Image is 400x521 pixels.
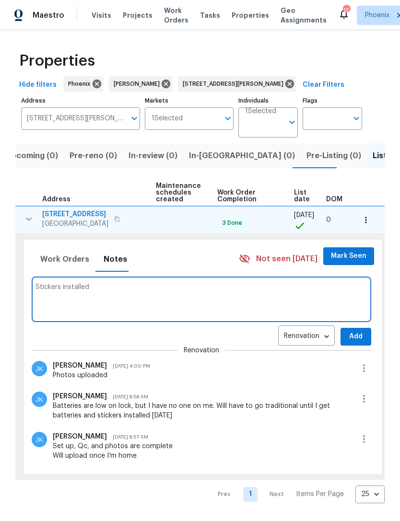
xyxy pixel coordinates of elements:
button: Mark Seen [323,247,374,265]
span: Pre-Listing (0) [306,149,361,162]
img: Jeremy Van Kirk [32,432,47,447]
span: Geo Assignments [281,6,327,25]
span: Visits [92,11,111,20]
span: Work Order Completion [217,189,278,203]
span: [DATE] 8:57 AM [107,435,148,440]
span: 1 Selected [245,107,276,116]
span: DOM [326,196,342,203]
div: Batteries are low on lock, but I have no one on me. Will have to go traditional until I get batte... [53,401,351,420]
span: [DATE] 8:58 AM [107,394,148,399]
span: Not seen [DATE] [256,254,318,265]
span: Phoenix [365,11,389,20]
span: Work Orders [40,253,89,266]
div: Phoenix [63,76,103,92]
span: Address [42,196,71,203]
span: Clear Filters [303,79,344,91]
span: Tasks [200,12,220,19]
button: Open [221,112,235,125]
span: Properties [19,56,95,66]
div: [PERSON_NAME] [109,76,172,92]
span: Maestro [33,11,64,20]
p: Items Per Page [296,489,344,499]
span: Pre-reno (0) [70,149,117,162]
span: [PERSON_NAME] [53,362,107,369]
button: Open [128,112,141,125]
span: Work Orders [164,6,188,25]
label: Flags [303,98,362,104]
span: [STREET_ADDRESS] [42,209,108,219]
button: Clear Filters [299,76,348,94]
div: 25 [355,482,385,507]
label: Address [21,98,140,104]
span: Mark Seen [331,250,366,262]
textarea: Stickers installed [35,283,367,315]
span: Projects [123,11,153,20]
button: Open [285,116,299,129]
span: Renovation [184,346,219,355]
span: Properties [232,11,269,20]
div: Photos uploaded [53,370,351,380]
button: Hide filters [15,76,60,94]
span: Add [348,331,364,343]
button: Open [350,112,363,125]
span: In-review (0) [129,149,177,162]
span: Hide filters [19,79,57,91]
span: Upcoming (0) [6,149,58,162]
span: [GEOGRAPHIC_DATA] [42,219,108,229]
span: Notes [104,253,127,266]
span: [PERSON_NAME] [53,393,107,400]
span: 3 Done [218,219,246,227]
span: [STREET_ADDRESS][PERSON_NAME] [183,79,287,89]
span: [DATE] [294,212,314,219]
nav: Pagination Navigation [209,486,385,503]
button: Add [341,328,371,346]
span: Phoenix [68,79,94,89]
div: Set up, Qc, and photos are complete Will upload once I’m home [53,441,351,461]
img: Jeremy Van Kirk [32,361,47,376]
span: 1 Selected [152,115,183,123]
div: Renovation [278,329,335,345]
span: In-[GEOGRAPHIC_DATA] (0) [189,149,295,162]
span: 0 [326,217,331,223]
span: [PERSON_NAME] [114,79,164,89]
span: List date [294,189,310,203]
span: Maintenance schedules created [156,183,201,203]
label: Individuals [238,98,298,104]
img: Jeremy Van Kirk [32,392,47,407]
a: Goto page 1 [243,487,258,502]
div: [STREET_ADDRESS][PERSON_NAME] [178,76,296,92]
span: [DATE] 4:00 PM [107,364,150,369]
div: 12 [343,6,350,15]
label: Markets [145,98,234,104]
span: [PERSON_NAME] [53,433,107,440]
